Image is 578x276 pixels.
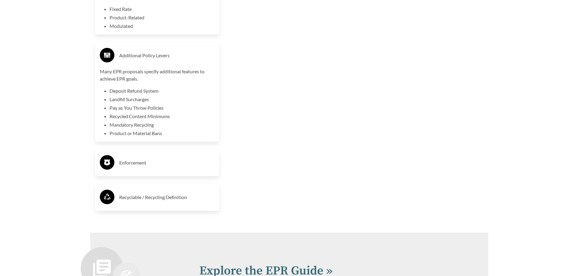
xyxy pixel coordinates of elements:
li: Recycled Content Minimums [110,113,215,120]
li: Mandatory Recycling [110,121,215,128]
li: Modulated [110,22,215,30]
li: Product or Material Bans [110,130,215,137]
li: Pay as You Throw Policies [110,104,215,111]
li: Landfill Surcharges [110,96,215,103]
li: Fixed Rate [110,5,215,13]
h3: Recyclable / Recycling Definition [119,192,215,202]
li: Product-Related [110,14,215,21]
li: Deposit Refund System [110,87,215,95]
p: Many EPR proposals specify additional features to achieve EPR goals. [100,68,215,82]
h3: Enforcement [119,158,215,168]
h3: Additional Policy Levers [119,51,215,60]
